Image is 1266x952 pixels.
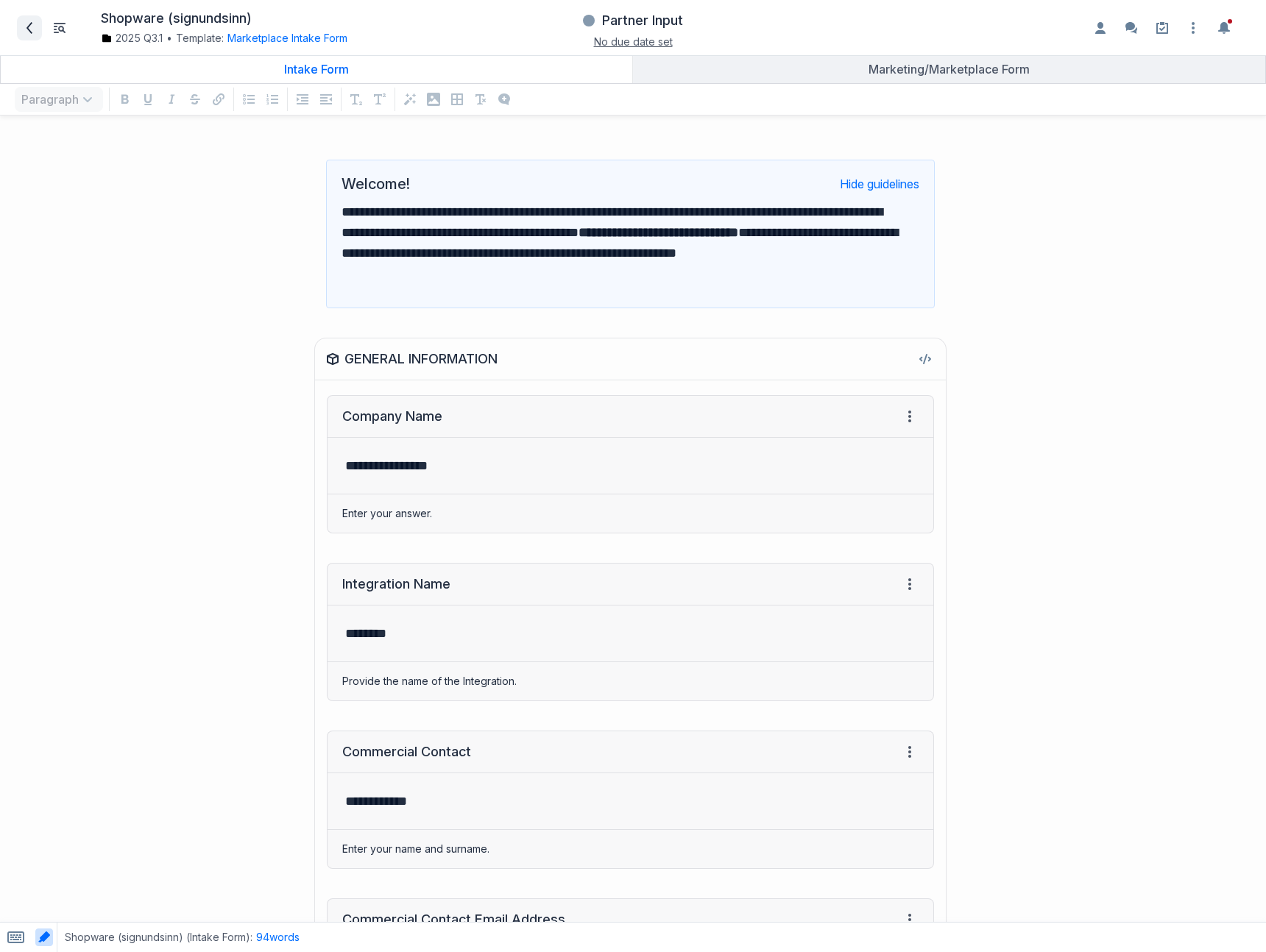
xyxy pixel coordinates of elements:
span: Field menu [901,743,919,761]
a: Setup guide [1150,16,1174,40]
div: Enter your answer. [328,494,933,533]
div: Commercial Contact [342,743,471,761]
a: Marketing/Marketplace Form [633,55,1265,83]
button: 94words [256,930,300,945]
button: No due date set [594,34,673,49]
div: Paragraph [12,84,106,115]
button: View component HTML [916,350,934,368]
button: Partner Input [581,7,685,34]
div: Marketplace Intake Form [224,31,347,46]
span: Field menu [901,911,919,928]
div: Partner InputNo due date set [433,7,833,48]
div: Intake Form [7,62,626,77]
div: Company Name [342,408,442,425]
div: Marketing/Marketplace Form [639,62,1259,77]
h2: Welcome! [342,175,410,193]
a: Back [17,15,42,40]
span: • [166,31,172,46]
button: Toggle Item List [48,16,71,40]
a: Intake Form [1,55,632,83]
h1: Shopware (signundsinn) [101,10,252,27]
button: Hide guidelines [840,177,919,191]
button: Toggle AI highlighting in content [35,928,53,946]
span: Field menu [901,408,919,425]
button: Enable the assignees sidebar [1089,16,1112,40]
span: Field menu [901,575,919,593]
div: Provide the name of the Integration. [328,662,933,700]
div: Integration Name [342,575,450,593]
div: Enter your name and surname. [328,830,933,868]
span: Toggle AI highlighting in content [32,923,57,952]
h3: Partner Input [602,12,683,29]
a: 2025 Q3.1 [101,31,163,46]
div: Commercial Contact Email Address [342,911,565,928]
button: Enable the commenting sidebar [1120,16,1143,40]
button: Marketplace Intake Form [227,31,347,46]
span: No due date set [594,35,673,48]
span: 94 words [256,931,300,943]
div: GENERAL INFORMATION [344,350,498,368]
button: Toggle the notification sidebar [1212,16,1236,40]
span: Shopware (signundsinn) (Intake Form) : [65,930,252,945]
div: Template: [101,31,417,46]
